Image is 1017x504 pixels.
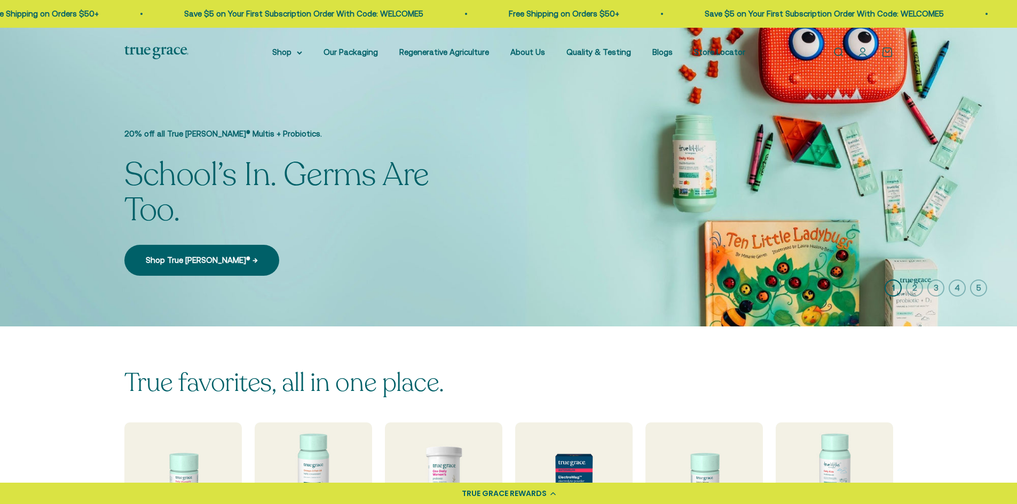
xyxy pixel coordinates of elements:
button: 4 [949,279,966,297]
a: Our Packaging [324,47,378,57]
a: Shop True [PERSON_NAME]® → [124,245,279,276]
a: Store Locator [694,47,745,57]
a: Regenerative Agriculture [399,47,489,57]
button: 1 [885,279,902,297]
button: 3 [927,279,944,297]
p: 20% off all True [PERSON_NAME]® Multis + Probiotics. [124,127,477,140]
split-lines: True favorites, all in one place. [124,365,444,400]
a: Blogs [652,47,673,57]
p: Save $5 on Your First Subscription Order With Code: WELCOME5 [692,7,932,20]
summary: Shop [272,46,302,59]
div: TRUE GRACE REWARDS [462,488,547,499]
a: Quality & Testing [566,47,631,57]
a: Free Shipping on Orders $50+ [496,9,607,18]
split-lines: School’s In. Germs Are Too. [124,153,429,232]
a: About Us [510,47,545,57]
button: 2 [906,279,923,297]
p: Save $5 on Your First Subscription Order With Code: WELCOME5 [172,7,411,20]
button: 5 [970,279,987,297]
